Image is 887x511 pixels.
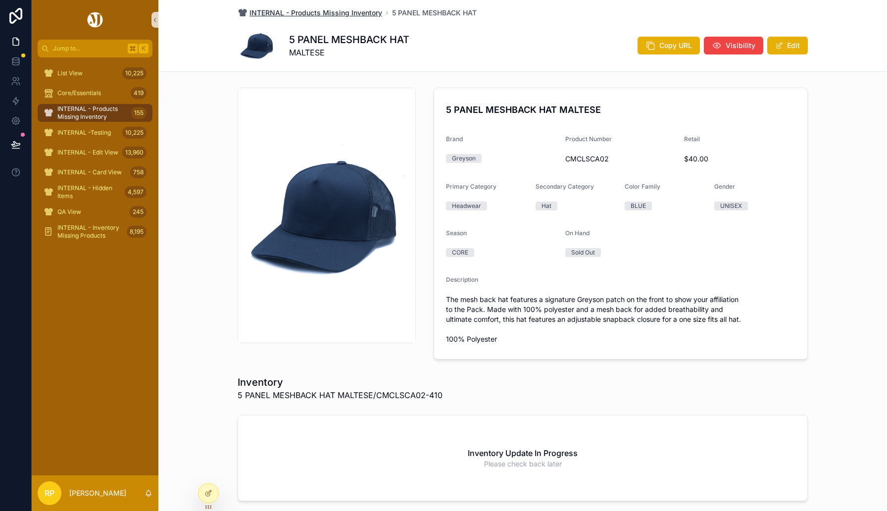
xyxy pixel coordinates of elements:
span: QA View [57,208,81,216]
div: 419 [131,87,147,99]
div: 155 [131,107,147,119]
img: App logo [86,12,104,28]
a: QA View245 [38,203,152,221]
span: $40.00 [684,154,795,164]
span: Retail [684,135,700,143]
span: INTERNAL - Edit View [57,149,118,156]
div: 758 [130,166,147,178]
span: Brand [446,135,463,143]
h2: Inventory Update In Progress [468,447,578,459]
a: Core/Essentials419 [38,84,152,102]
span: MALTESE [289,47,409,58]
a: 5 PANEL MESHBACK HAT [392,8,477,18]
div: 4,597 [125,186,147,198]
p: [PERSON_NAME] [69,488,126,498]
span: Primary Category [446,183,496,190]
span: Please check back later [484,459,562,469]
a: INTERNAL - Card View758 [38,163,152,181]
div: 10,225 [122,127,147,139]
div: UNISEX [720,202,742,210]
h1: 5 PANEL MESHBACK HAT [289,33,409,47]
span: CMCLSCA02 [565,154,677,164]
span: Core/Essentials [57,89,101,97]
span: INTERNAL - Hidden Items [57,184,121,200]
div: 245 [130,206,147,218]
span: RP [45,487,54,499]
button: Visibility [704,37,763,54]
h1: Inventory [238,375,443,389]
span: Copy URL [659,41,692,51]
a: List View10,225 [38,64,152,82]
div: BLUE [631,202,646,210]
span: Jump to... [53,45,124,52]
span: INTERNAL - Inventory Missing Products [57,224,123,240]
span: INTERNAL -Testing [57,129,111,137]
button: Jump to...K [38,40,152,57]
span: Gender [714,183,735,190]
span: INTERNAL - Card View [57,168,122,176]
button: Edit [767,37,808,54]
a: INTERNAL -Testing10,225 [38,124,152,142]
div: 8,195 [127,226,147,238]
h4: 5 PANEL MESHBACK HAT MALTESE [446,103,795,116]
a: INTERNAL - Hidden Items4,597 [38,183,152,201]
a: INTERNAL - Edit View13,960 [38,144,152,161]
button: Copy URL [638,37,700,54]
div: scrollable content [32,57,158,254]
span: Color Family [625,183,660,190]
div: CORE [452,248,468,257]
span: INTERNAL - Products Missing Inventory [57,105,127,121]
div: 13,960 [122,147,147,158]
span: Season [446,229,467,237]
div: Greyson [452,154,476,163]
span: K [140,45,148,52]
a: INTERNAL - Products Missing Inventory155 [38,104,152,122]
span: List View [57,69,83,77]
a: INTERNAL - Inventory Missing Products8,195 [38,223,152,241]
span: On Hand [565,229,590,237]
span: Description [446,276,478,283]
a: INTERNAL - Products Missing Inventory [238,8,382,18]
div: Headwear [452,202,481,210]
span: The mesh back hat features a signature Greyson patch on the front to show your affiliation to the... [446,295,795,344]
span: Secondary Category [536,183,594,190]
span: INTERNAL - Products Missing Inventory [249,8,382,18]
div: 10,225 [122,67,147,79]
span: Visibility [726,41,755,51]
span: 5 PANEL MESHBACK HAT MALTESE/CMCLSCA02-410 [238,389,443,401]
span: Product Number [565,135,612,143]
div: Hat [542,202,551,210]
div: Sold Out [571,248,595,257]
img: CMCLSCA02-410.jpg [238,127,415,304]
